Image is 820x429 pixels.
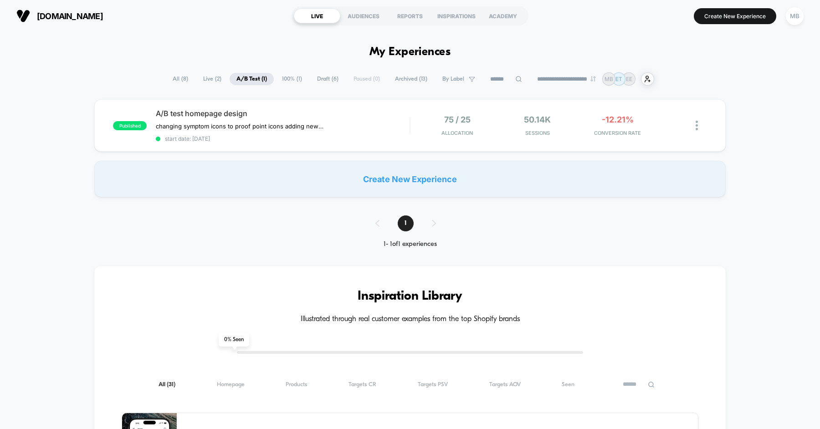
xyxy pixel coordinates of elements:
[580,130,656,136] span: CONVERSION RATE
[159,381,175,388] span: All
[489,381,521,388] span: Targets AOV
[219,333,249,347] span: 0 % Seen
[562,381,574,388] span: Seen
[783,7,806,26] button: MB
[122,289,698,304] h3: Inspiration Library
[786,7,804,25] div: MB
[294,9,340,23] div: LIVE
[369,46,451,59] h1: My Experiences
[418,381,448,388] span: Targets PSV
[388,73,434,85] span: Archived ( 13 )
[166,73,195,85] span: All ( 8 )
[615,76,622,82] p: ET
[696,121,698,130] img: close
[122,315,698,324] h4: Illustrated through real customer examples from the top Shopify brands
[14,9,106,23] button: [DOMAIN_NAME]
[156,135,410,142] span: start date: [DATE]
[398,215,414,231] span: 1
[602,115,634,124] span: -12.21%
[500,130,575,136] span: Sessions
[113,121,147,130] span: published
[275,73,309,85] span: 100% ( 1 )
[442,76,464,82] span: By Label
[167,382,175,388] span: ( 31 )
[37,11,103,21] span: [DOMAIN_NAME]
[156,123,325,130] span: changing symptom icons to proof point icons adding new module with symptom information
[590,76,596,82] img: end
[94,161,726,197] div: Create New Experience
[340,9,387,23] div: AUDIENCES
[626,76,632,82] p: EE
[444,115,471,124] span: 75 / 25
[694,8,776,24] button: Create New Experience
[16,9,30,23] img: Visually logo
[441,130,473,136] span: Allocation
[480,9,526,23] div: ACADEMY
[433,9,480,23] div: INSPIRATIONS
[310,73,345,85] span: Draft ( 6 )
[217,381,245,388] span: Homepage
[230,73,274,85] span: A/B Test ( 1 )
[605,76,613,82] p: MB
[348,381,376,388] span: Targets CR
[366,240,454,248] div: 1 - 1 of 1 experiences
[387,9,433,23] div: REPORTS
[524,115,551,124] span: 50.14k
[156,109,410,118] span: A/B test homepage design
[286,381,307,388] span: Products
[196,73,228,85] span: Live ( 2 )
